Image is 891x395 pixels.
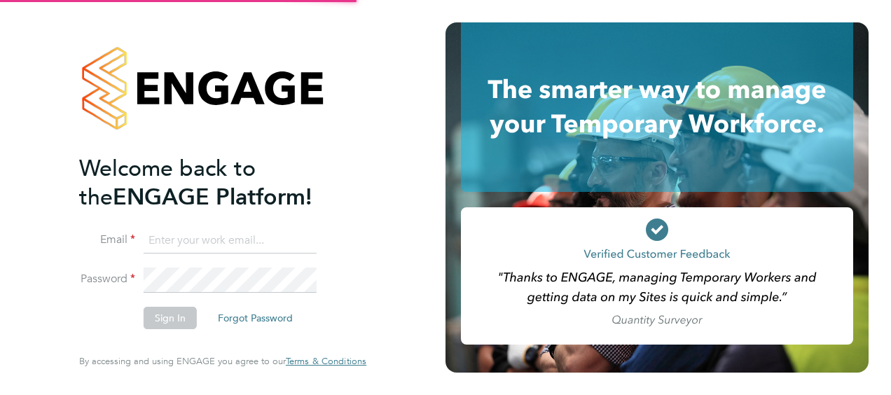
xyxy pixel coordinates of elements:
span: Welcome back to the [79,155,256,211]
label: Email [79,233,135,247]
h2: ENGAGE Platform! [79,154,352,212]
button: Forgot Password [207,307,304,329]
span: Terms & Conditions [286,355,366,367]
button: Sign In [144,307,197,329]
span: By accessing and using ENGAGE you agree to our [79,355,366,367]
input: Enter your work email... [144,228,317,254]
a: Terms & Conditions [286,356,366,367]
label: Password [79,272,135,286]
